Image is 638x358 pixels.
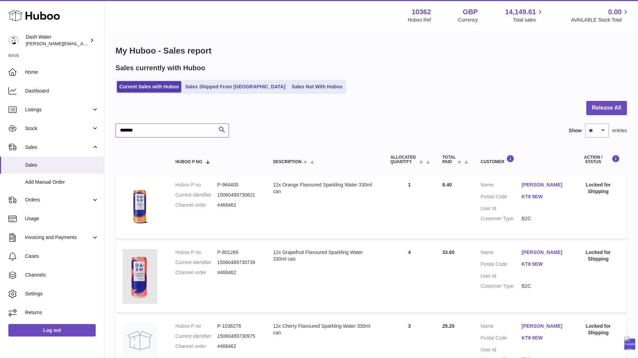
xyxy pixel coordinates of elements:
a: Sales Shipped From [GEOGRAPHIC_DATA] [183,81,288,93]
dt: Postal Code [480,193,521,202]
dd: P-964405 [217,182,259,188]
dt: Name [480,182,521,190]
div: Action / Status [576,155,620,164]
dd: B2C [521,283,563,289]
span: Huboo P no [175,160,202,164]
a: KT8 9EW [521,261,563,268]
div: 12x Grapefruit Flavoured Sparkling Water 330ml can [273,249,376,262]
dt: Postal Code [480,261,521,269]
span: Total sales [513,17,544,23]
button: Release All [586,101,627,115]
dt: Customer Type [480,283,521,289]
dt: Current identifier [175,192,217,198]
dt: Current identifier [175,333,217,340]
a: [PERSON_NAME] [521,182,563,188]
img: 103621724231836.png [122,249,157,304]
span: Stock [25,125,91,132]
dd: 15060489730739 [217,259,259,266]
dd: 15060489730975 [217,333,259,340]
a: [PERSON_NAME] [521,249,563,256]
dt: Customer Type [480,215,521,222]
span: Cases [25,253,99,260]
span: Dashboard [25,88,99,94]
dd: P-801269 [217,249,259,256]
dd: P-1036276 [217,323,259,329]
dd: #468462 [217,202,259,208]
dt: Name [480,323,521,331]
span: ALLOCATED Quantity [390,155,417,164]
span: Listings [25,106,91,113]
span: AVAILABLE Stock Total [571,17,630,23]
label: Show [569,127,582,134]
span: 0.00 [608,7,622,17]
span: Add Manual Order [25,179,99,185]
dt: User Id [480,273,521,279]
span: Returns [25,309,99,316]
dt: Name [480,249,521,257]
div: 12x Orange Flavoured Sparkling Water 330ml can [273,182,376,195]
span: Channels [25,272,99,278]
dt: User Id [480,347,521,353]
span: Usage [25,215,99,222]
dt: Channel order [175,269,217,276]
dd: B2C [521,215,563,222]
strong: 10362 [412,7,431,17]
span: Settings [25,291,99,297]
span: Sales [25,144,91,151]
a: Sales Not With Huboo [289,81,345,93]
span: [PERSON_NAME][EMAIL_ADDRESS][DOMAIN_NAME] [26,41,139,46]
dt: Channel order [175,343,217,350]
img: 103621724231664.png [122,182,157,230]
a: 14,149.61 Total sales [505,7,544,23]
span: Invoicing and Payments [25,234,91,241]
a: Current Sales with Huboo [117,81,181,93]
div: Dash Water [26,34,88,47]
span: Home [25,69,99,75]
div: Locked for Shipping [576,249,620,262]
span: Sales [25,162,99,168]
h1: My Huboo - Sales report [115,45,627,56]
dt: Huboo P no [175,249,217,256]
a: KT8 9EW [521,335,563,341]
dd: #468462 [217,269,259,276]
dt: User Id [480,205,521,212]
td: 4 [383,242,435,312]
dt: Current identifier [175,259,217,266]
span: 25.20 [442,323,454,329]
h2: Sales currently with Huboo [115,63,205,73]
div: Locked for Shipping [576,323,620,336]
dt: Huboo P no [175,182,217,188]
span: entries [612,127,627,134]
dt: Postal Code [480,335,521,343]
td: 1 [383,175,435,239]
div: Huboo Ref [408,17,431,23]
div: 12x Cherry Flavoured Sparkling Water 330ml can [273,323,376,336]
span: 8.40 [442,182,452,188]
dt: Channel order [175,202,217,208]
a: 0.00 AVAILABLE Stock Total [571,7,630,23]
a: [PERSON_NAME] [521,323,563,329]
dd: 15060489730821 [217,192,259,198]
span: 33.60 [442,249,454,255]
div: Locked for Shipping [576,182,620,195]
span: Total paid [442,155,456,164]
img: james@dash-water.com [8,35,19,46]
dt: Huboo P no [175,323,217,329]
a: KT8 9EW [521,193,563,200]
div: Customer [480,155,562,164]
strong: GBP [463,7,478,17]
img: no-photo.jpg [122,323,157,358]
span: Orders [25,197,91,203]
a: Log out [8,324,96,336]
div: Currency [458,17,478,23]
span: Description [273,160,302,164]
dd: #468462 [217,343,259,350]
span: 14,149.61 [505,7,536,17]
